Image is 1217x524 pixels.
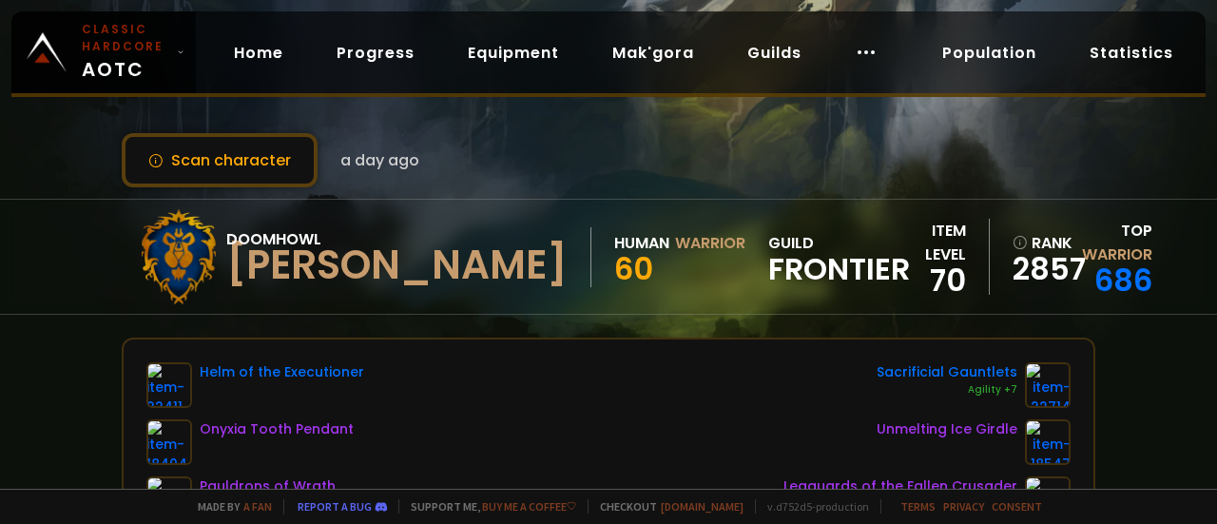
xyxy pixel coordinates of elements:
div: rank [1013,231,1065,255]
span: Frontier [768,255,910,283]
a: [DOMAIN_NAME] [661,499,744,514]
small: Classic Hardcore [82,21,169,55]
div: Doomhowl [226,227,568,251]
a: Population [927,33,1052,72]
span: Warrior [1082,243,1152,265]
span: 60 [614,247,653,290]
div: Onyxia Tooth Pendant [200,419,354,439]
a: a fan [243,499,272,514]
div: Legguards of the Fallen Crusader [783,476,1017,496]
a: 2857 [1013,255,1065,283]
a: Terms [900,499,936,514]
div: guild [768,231,910,283]
a: Progress [321,33,430,72]
span: Support me, [398,499,576,514]
span: AOTC [82,21,169,84]
div: Agility +7 [877,382,1017,398]
div: Helm of the Executioner [200,362,364,382]
img: item-22411 [146,362,192,408]
div: [PERSON_NAME] [226,251,568,280]
div: Sacrificial Gauntlets [877,362,1017,382]
span: a day ago [340,148,419,172]
div: Warrior [675,231,745,255]
img: item-18547 [1025,419,1071,465]
img: item-18404 [146,419,192,465]
a: Mak'gora [597,33,709,72]
a: Consent [992,499,1042,514]
span: Made by [186,499,272,514]
div: 70 [910,266,966,295]
div: item level [910,219,966,266]
a: Statistics [1074,33,1188,72]
a: Report a bug [298,499,372,514]
img: item-22714 [1025,362,1071,408]
a: Guilds [732,33,817,72]
a: Equipment [453,33,574,72]
button: Scan character [122,133,318,187]
a: Privacy [943,499,984,514]
div: Pauldrons of Wrath [200,476,336,496]
a: Home [219,33,299,72]
span: Checkout [588,499,744,514]
div: Top [1077,219,1152,266]
span: v. d752d5 - production [755,499,869,514]
div: Human [614,231,669,255]
a: Classic HardcoreAOTC [11,11,196,93]
a: 686 [1094,259,1152,301]
a: Buy me a coffee [482,499,576,514]
div: Unmelting Ice Girdle [877,419,1017,439]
